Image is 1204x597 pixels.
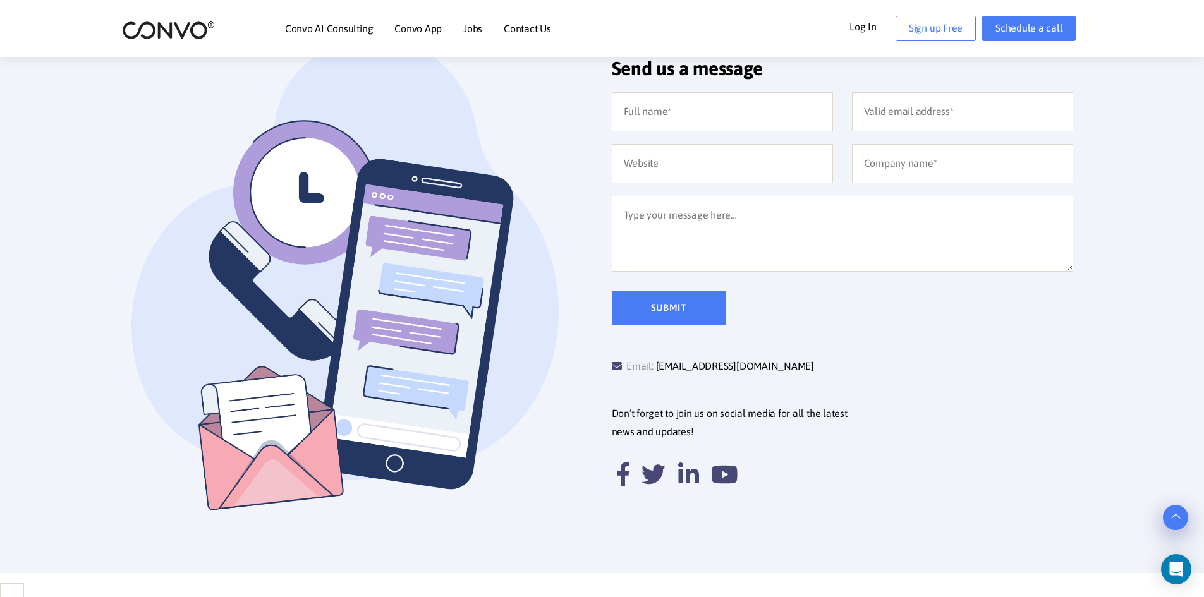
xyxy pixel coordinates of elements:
[612,92,833,131] input: Full name*
[612,404,1083,442] p: Don’t forget to join us on social media for all the latest news and updates!
[394,23,442,33] a: Convo App
[1161,554,1191,584] div: Open Intercom Messenger
[612,360,654,371] span: Email:
[896,16,976,41] a: Sign up Free
[852,92,1073,131] input: Valid email address*
[612,291,726,325] input: Submit
[131,38,593,535] img: contact_us_left_img.png
[656,357,814,376] a: [EMAIL_ADDRESS][DOMAIN_NAME]
[612,57,1073,89] h2: Send us a message
[849,16,896,36] a: Log In
[285,23,373,33] a: Convo AI Consulting
[463,23,482,33] a: Jobs
[122,20,215,40] img: logo_2.png
[982,16,1076,41] a: Schedule a call
[504,23,551,33] a: Contact Us
[612,144,833,183] input: Website
[852,144,1073,183] input: Company name*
